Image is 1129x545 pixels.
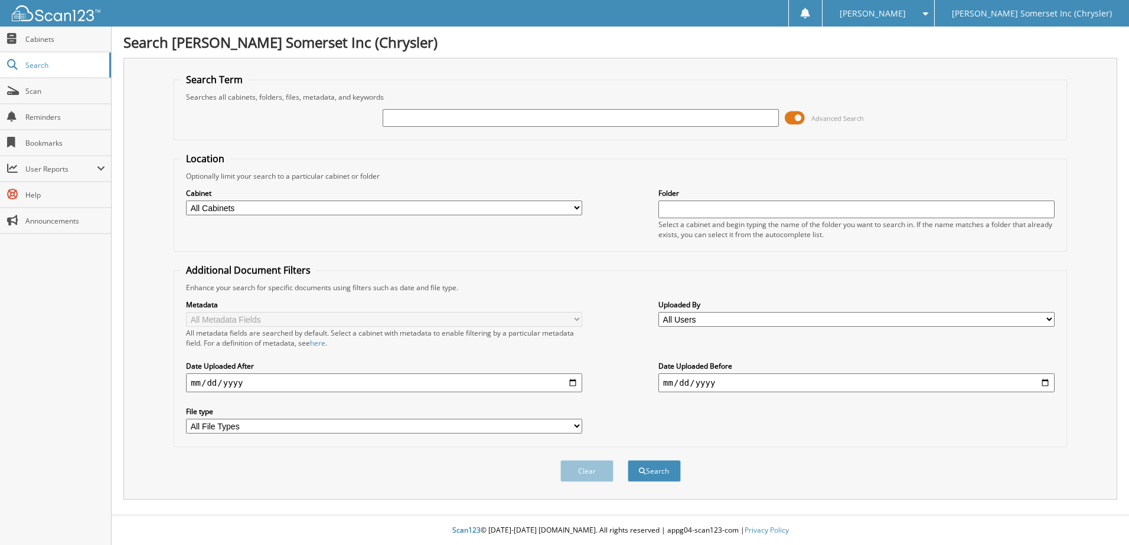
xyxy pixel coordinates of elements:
span: [PERSON_NAME] [840,10,906,17]
legend: Search Term [180,73,249,86]
span: Advanced Search [811,114,864,123]
label: Uploaded By [658,300,1055,310]
label: Date Uploaded After [186,361,582,371]
div: Select a cabinet and begin typing the name of the folder you want to search in. If the name match... [658,219,1055,239]
input: start [186,373,582,392]
div: © [DATE]-[DATE] [DOMAIN_NAME]. All rights reserved | appg04-scan123-com | [112,516,1129,545]
label: File type [186,406,582,416]
span: Reminders [25,112,105,122]
input: end [658,373,1055,392]
span: [PERSON_NAME] Somerset Inc (Chrysler) [952,10,1112,17]
span: Help [25,190,105,200]
span: Scan [25,86,105,96]
span: Announcements [25,216,105,226]
h1: Search [PERSON_NAME] Somerset Inc (Chrysler) [123,32,1117,52]
button: Clear [560,460,614,482]
img: scan123-logo-white.svg [12,5,100,21]
span: Scan123 [452,525,481,535]
label: Cabinet [186,188,582,198]
div: Enhance your search for specific documents using filters such as date and file type. [180,283,1061,293]
span: Search [25,60,103,70]
span: Bookmarks [25,138,105,148]
legend: Location [180,152,230,165]
a: Privacy Policy [745,525,789,535]
div: All metadata fields are searched by default. Select a cabinet with metadata to enable filtering b... [186,328,582,348]
div: Optionally limit your search to a particular cabinet or folder [180,171,1061,181]
button: Search [628,460,681,482]
div: Searches all cabinets, folders, files, metadata, and keywords [180,92,1061,102]
legend: Additional Document Filters [180,264,316,277]
a: here [310,338,325,348]
span: User Reports [25,164,97,174]
label: Folder [658,188,1055,198]
label: Metadata [186,300,582,310]
label: Date Uploaded Before [658,361,1055,371]
span: Cabinets [25,34,105,44]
